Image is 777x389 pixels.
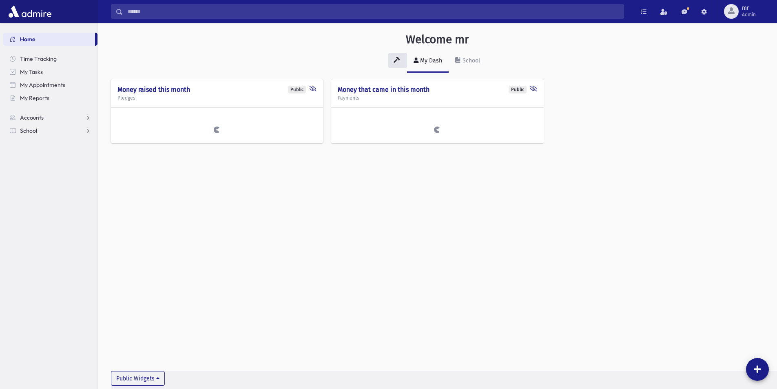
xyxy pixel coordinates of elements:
a: My Reports [3,91,97,104]
span: Time Tracking [20,55,57,62]
a: My Dash [407,50,449,73]
h3: Welcome mr [406,33,469,47]
input: Search [123,4,624,19]
img: AdmirePro [7,3,53,20]
h4: Money raised this month [117,86,317,93]
div: My Dash [418,57,442,64]
h4: Money that came in this month [338,86,537,93]
span: Accounts [20,114,44,121]
span: My Reports [20,94,49,102]
a: School [449,50,487,73]
a: My Tasks [3,65,97,78]
span: My Tasks [20,68,43,76]
a: School [3,124,97,137]
h5: Payments [338,95,537,101]
a: Home [3,33,95,46]
span: mr [742,5,756,11]
span: My Appointments [20,81,65,89]
a: Accounts [3,111,97,124]
a: My Appointments [3,78,97,91]
span: Admin [742,11,756,18]
span: Home [20,36,35,43]
a: Time Tracking [3,52,97,65]
div: School [461,57,480,64]
h5: Pledges [117,95,317,101]
button: Public Widgets [111,371,165,386]
span: School [20,127,37,134]
div: Public [288,86,306,93]
div: Public [509,86,527,93]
